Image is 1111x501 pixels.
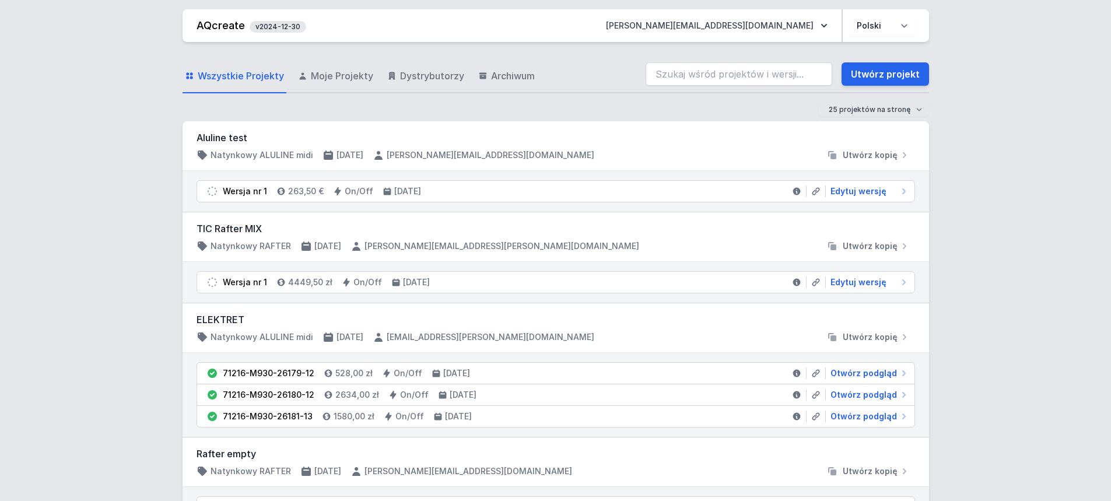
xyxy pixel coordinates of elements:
[443,367,470,379] h4: [DATE]
[250,19,306,33] button: v2024-12-30
[400,389,429,401] h4: On/Off
[365,240,639,252] h4: [PERSON_NAME][EMAIL_ADDRESS][PERSON_NAME][DOMAIN_NAME]
[183,59,286,93] a: Wszystkie Projekty
[822,240,915,252] button: Utwórz kopię
[206,185,218,197] img: draft.svg
[826,411,910,422] a: Otwórz podgląd
[395,411,424,422] h4: On/Off
[334,411,374,422] h4: 1580,00 zł
[403,276,430,288] h4: [DATE]
[843,331,898,343] span: Utwórz kopię
[197,19,245,31] a: AQcreate
[197,222,915,236] h3: TIC Rafter MIX
[842,62,929,86] a: Utwórz projekt
[830,389,897,401] span: Otwórz podgląd
[400,69,464,83] span: Dystrybutorzy
[450,389,476,401] h4: [DATE]
[830,367,897,379] span: Otwórz podgląd
[296,59,376,93] a: Moje Projekty
[830,185,886,197] span: Edytuj wersję
[314,465,341,477] h4: [DATE]
[335,367,373,379] h4: 528,00 zł
[822,465,915,477] button: Utwórz kopię
[206,276,218,288] img: draft.svg
[843,149,898,161] span: Utwórz kopię
[387,331,594,343] h4: [EMAIL_ADDRESS][PERSON_NAME][DOMAIN_NAME]
[223,276,267,288] div: Wersja nr 1
[826,276,910,288] a: Edytuj wersję
[597,15,837,36] button: [PERSON_NAME][EMAIL_ADDRESS][DOMAIN_NAME]
[822,149,915,161] button: Utwórz kopię
[394,185,421,197] h4: [DATE]
[197,313,915,327] h3: ELEKTRET
[211,240,291,252] h4: Natynkowy RAFTER
[223,367,314,379] div: 71216-M930-26179-12
[830,411,897,422] span: Otwórz podgląd
[850,15,915,36] select: Wybierz język
[288,185,324,197] h4: 263,50 €
[353,276,382,288] h4: On/Off
[830,276,886,288] span: Edytuj wersję
[843,240,898,252] span: Utwórz kopię
[387,149,594,161] h4: [PERSON_NAME][EMAIL_ADDRESS][DOMAIN_NAME]
[197,131,915,145] h3: Aluline test
[197,447,915,461] h3: Rafter empty
[255,22,300,31] span: v2024-12-30
[345,185,373,197] h4: On/Off
[445,411,472,422] h4: [DATE]
[491,69,535,83] span: Archiwum
[211,331,313,343] h4: Natynkowy ALULINE midi
[314,240,341,252] h4: [DATE]
[843,465,898,477] span: Utwórz kopię
[211,465,291,477] h4: Natynkowy RAFTER
[223,185,267,197] div: Wersja nr 1
[822,331,915,343] button: Utwórz kopię
[365,465,572,477] h4: [PERSON_NAME][EMAIL_ADDRESS][DOMAIN_NAME]
[288,276,332,288] h4: 4449,50 zł
[646,62,832,86] input: Szukaj wśród projektów i wersji...
[335,389,379,401] h4: 2634,00 zł
[385,59,467,93] a: Dystrybutorzy
[476,59,537,93] a: Archiwum
[394,367,422,379] h4: On/Off
[311,69,373,83] span: Moje Projekty
[826,389,910,401] a: Otwórz podgląd
[223,411,313,422] div: 71216-M930-26181-13
[826,185,910,197] a: Edytuj wersję
[198,69,284,83] span: Wszystkie Projekty
[211,149,313,161] h4: Natynkowy ALULINE midi
[826,367,910,379] a: Otwórz podgląd
[223,389,314,401] div: 71216-M930-26180-12
[337,149,363,161] h4: [DATE]
[337,331,363,343] h4: [DATE]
